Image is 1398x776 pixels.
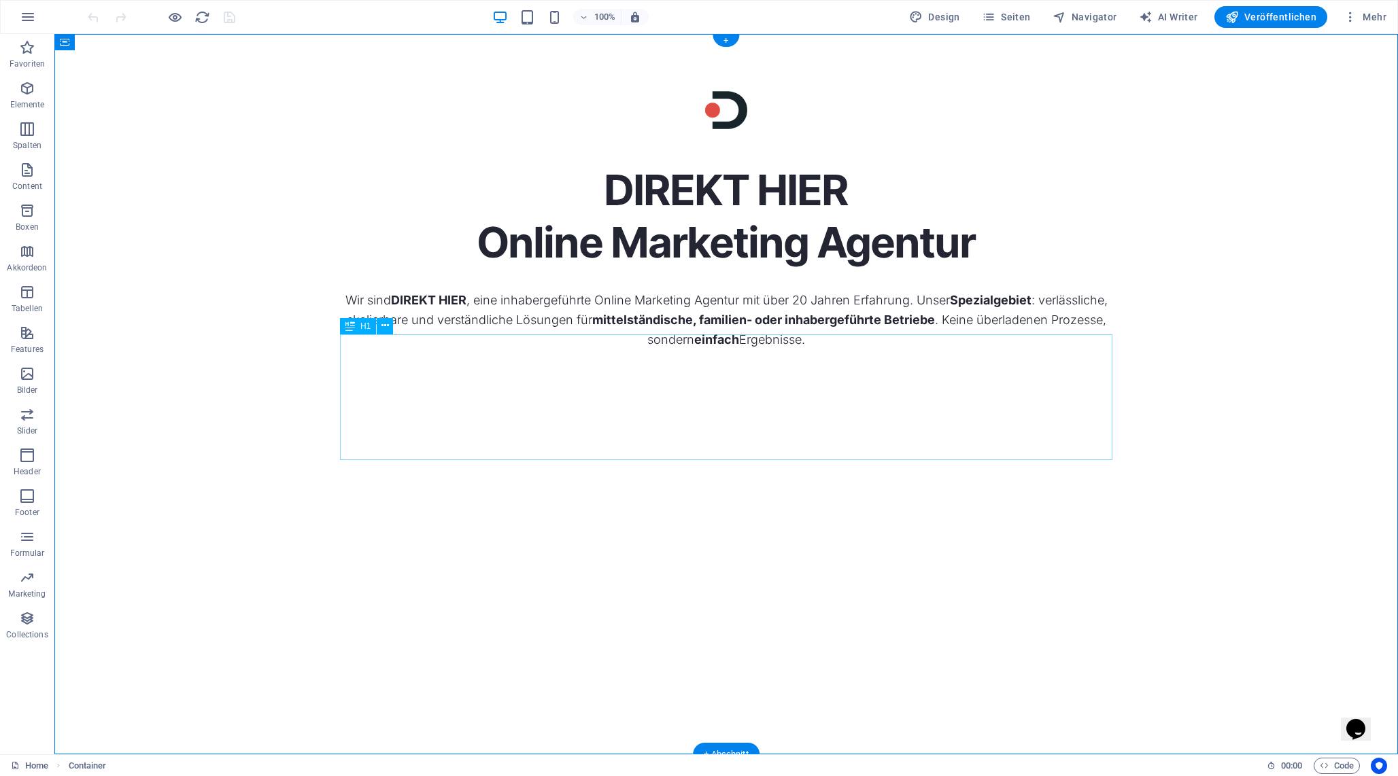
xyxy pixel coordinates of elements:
span: Mehr [1344,10,1386,24]
div: + Abschnitt [693,743,760,766]
p: Boxen [16,222,39,232]
div: + [713,35,739,47]
button: Design [904,6,966,28]
h6: 100% [594,9,615,25]
button: Klicke hier, um den Vorschau-Modus zu verlassen [167,9,183,25]
span: Navigator [1053,10,1117,24]
span: H1 [360,322,371,330]
button: Usercentrics [1371,758,1387,774]
button: Code [1314,758,1360,774]
button: 100% [573,9,621,25]
p: Favoriten [10,58,45,69]
p: Formular [10,548,45,559]
p: Elemente [10,99,45,110]
button: AI Writer [1133,6,1204,28]
i: Bei Größenänderung Zoomstufe automatisch an das gewählte Gerät anpassen. [629,11,641,23]
button: Veröffentlichen [1214,6,1327,28]
button: Seiten [976,6,1036,28]
span: 00 00 [1281,758,1302,774]
p: Marketing [8,588,46,599]
div: Design (Strg+Alt+Y) [904,6,966,28]
p: Slider [17,425,38,436]
span: Code [1320,758,1354,774]
button: Mehr [1338,6,1392,28]
p: Bilder [17,385,38,395]
button: reload [194,9,210,25]
p: Header [14,466,41,477]
span: Veröffentlichen [1225,10,1316,24]
p: Features [11,344,44,355]
p: Tabellen [12,303,43,314]
p: Footer [15,507,39,518]
button: Navigator [1047,6,1123,28]
iframe: chat widget [1286,666,1330,707]
span: : [1291,760,1293,771]
p: Spalten [13,140,41,151]
p: Content [12,181,42,192]
span: AI Writer [1139,10,1198,24]
span: Klick zum Auswählen. Doppelklick zum Bearbeiten [69,758,107,774]
span: Design [909,10,960,24]
nav: breadcrumb [69,758,107,774]
p: Collections [6,629,48,640]
i: Seite neu laden [194,10,210,25]
a: Klick, um Auswahl aufzuheben. Doppelklick öffnet Seitenverwaltung [11,758,48,774]
span: Seiten [982,10,1031,24]
p: Akkordeon [7,262,47,273]
h6: Session-Zeit [1267,758,1303,774]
